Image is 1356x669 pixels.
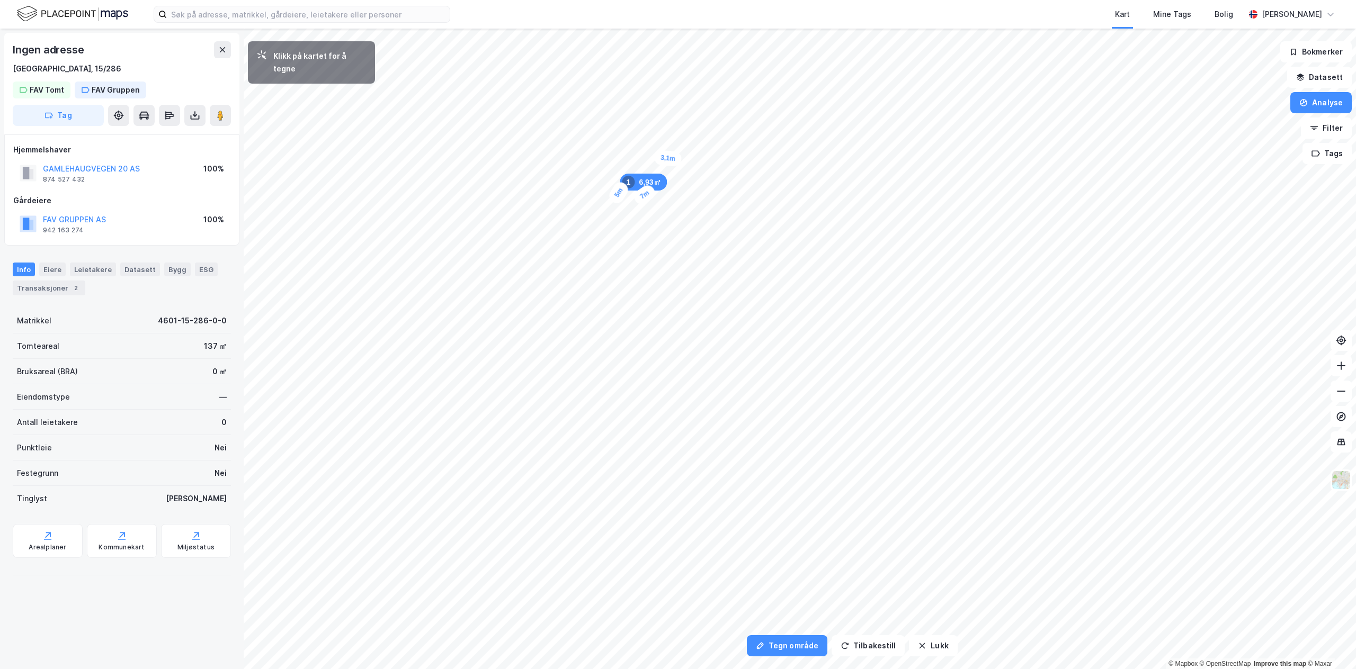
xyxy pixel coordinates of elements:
[203,213,224,226] div: 100%
[13,263,35,276] div: Info
[203,162,224,175] div: 100%
[654,150,682,167] div: Map marker
[13,62,121,75] div: [GEOGRAPHIC_DATA], 15/286
[13,143,230,156] div: Hjemmelshaver
[1254,660,1306,667] a: Improve this map
[273,50,367,75] div: Klikk på kartet for å tegne
[631,183,658,207] div: Map marker
[215,441,227,454] div: Nei
[909,635,957,656] button: Lukk
[1200,660,1251,667] a: OpenStreetMap
[221,416,227,429] div: 0
[70,263,116,276] div: Leietakere
[17,5,128,23] img: logo.f888ab2527a4732fd821a326f86c7f29.svg
[17,492,47,505] div: Tinglyst
[120,263,160,276] div: Datasett
[622,176,635,188] div: 1
[620,174,667,191] div: Map marker
[1280,41,1352,62] button: Bokmerker
[747,635,827,656] button: Tegn område
[13,105,104,126] button: Tag
[17,365,78,378] div: Bruksareal (BRA)
[17,314,51,327] div: Matrikkel
[1331,470,1351,490] img: Z
[1115,8,1130,21] div: Kart
[92,84,140,96] div: FAV Gruppen
[17,416,78,429] div: Antall leietakere
[30,84,64,96] div: FAV Tomt
[1262,8,1322,21] div: [PERSON_NAME]
[204,340,227,352] div: 137 ㎡
[17,467,58,480] div: Festegrunn
[215,467,227,480] div: Nei
[43,175,85,184] div: 874 527 432
[39,263,66,276] div: Eiere
[219,391,227,403] div: —
[1303,618,1356,669] iframe: Chat Widget
[164,263,191,276] div: Bygg
[43,226,84,234] div: 942 163 274
[158,314,227,327] div: 4601-15-286-0-0
[167,6,450,22] input: Søk på adresse, matrikkel, gårdeiere, leietakere eller personer
[99,543,145,552] div: Kommunekart
[177,543,215,552] div: Miljøstatus
[17,340,59,352] div: Tomteareal
[212,365,227,378] div: 0 ㎡
[17,391,70,403] div: Eiendomstype
[166,492,227,505] div: [PERSON_NAME]
[1303,143,1352,164] button: Tags
[29,543,66,552] div: Arealplaner
[606,179,631,206] div: Map marker
[17,441,52,454] div: Punktleie
[1168,660,1198,667] a: Mapbox
[13,41,86,58] div: Ingen adresse
[1215,8,1233,21] div: Bolig
[1287,67,1352,88] button: Datasett
[70,283,81,293] div: 2
[1290,92,1352,113] button: Analyse
[13,281,85,295] div: Transaksjoner
[195,263,218,276] div: ESG
[1153,8,1191,21] div: Mine Tags
[832,635,905,656] button: Tilbakestill
[1301,117,1352,139] button: Filter
[1303,618,1356,669] div: Kontrollprogram for chat
[13,194,230,207] div: Gårdeiere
